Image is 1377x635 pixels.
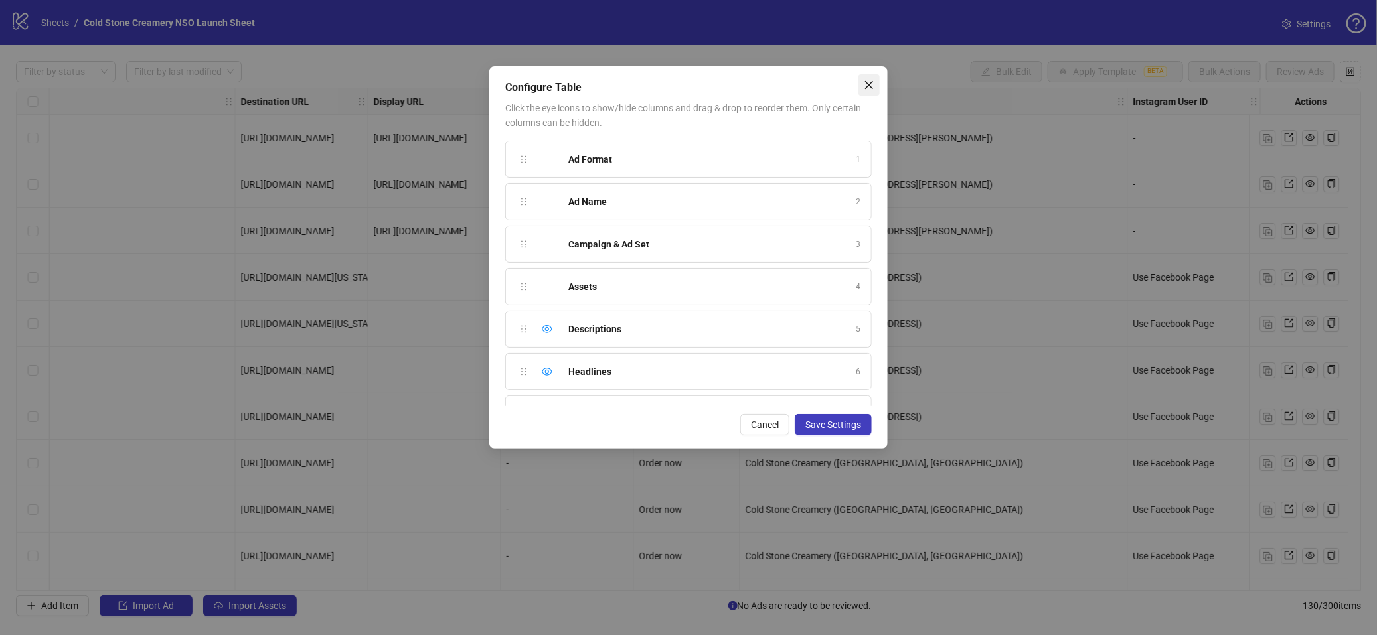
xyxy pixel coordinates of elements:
[751,419,779,430] span: Cancel
[568,366,611,377] strong: Headlines
[568,239,649,249] strong: Campaign & Ad Set
[856,323,860,336] span: 5
[539,321,555,337] div: Hide column
[542,324,552,334] span: eye
[568,196,607,207] strong: Ad Name
[864,80,874,90] span: close
[805,419,861,430] span: Save Settings
[568,281,597,292] strong: Assets
[519,240,528,249] span: holder
[505,103,861,128] span: Click the eye icons to show/hide columns and drag & drop to reorder them. Only certain columns ca...
[505,80,872,96] div: Configure Table
[519,197,528,206] span: holder
[856,281,860,293] span: 4
[568,324,621,334] strong: Descriptions
[856,366,860,378] span: 6
[519,155,528,164] span: holder
[519,324,528,334] span: holder
[519,282,528,291] span: holder
[856,238,860,251] span: 3
[539,364,555,380] div: Hide column
[795,414,872,435] button: Save Settings
[740,414,789,435] button: Cancel
[519,367,528,376] span: holder
[568,154,612,165] strong: Ad Format
[856,196,860,208] span: 2
[856,153,860,166] span: 1
[542,366,552,377] span: eye
[858,74,880,96] button: Close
